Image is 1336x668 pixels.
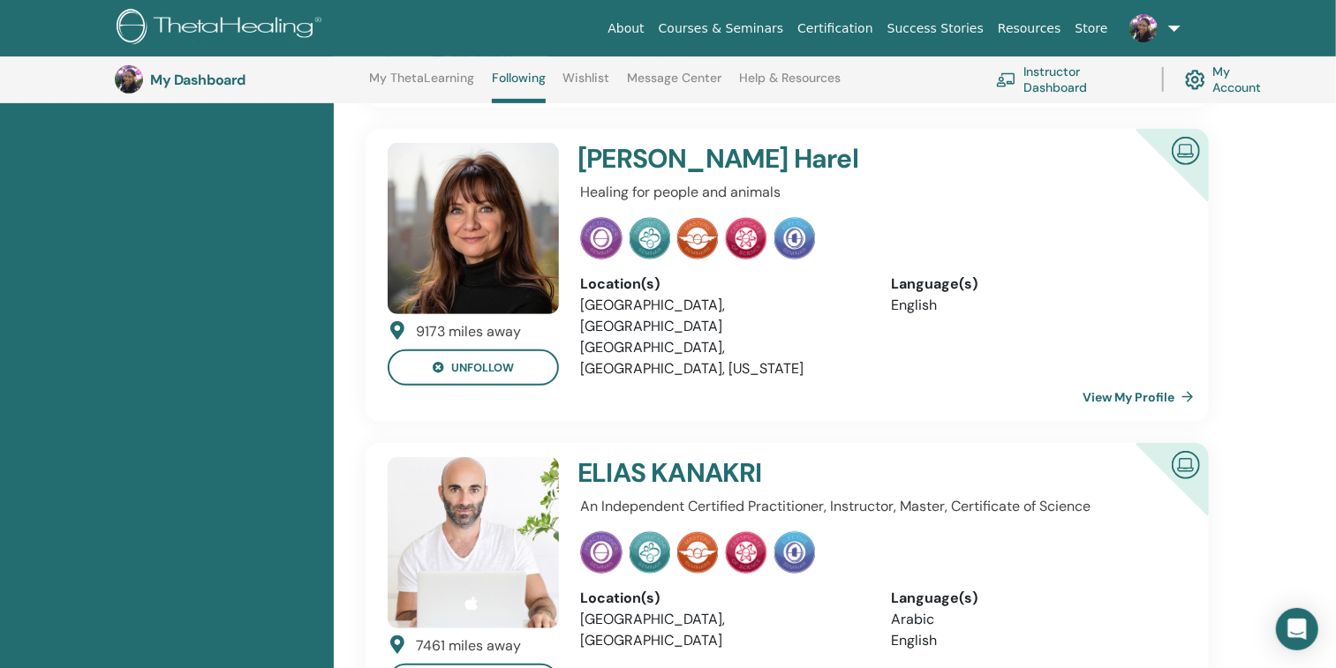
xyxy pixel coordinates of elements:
[577,457,1075,489] h4: ELIAS KANAKRI
[1129,14,1158,42] img: default.jpg
[580,337,864,379] li: [GEOGRAPHIC_DATA], [GEOGRAPHIC_DATA], [US_STATE]
[492,71,546,103] a: Following
[580,609,864,651] li: [GEOGRAPHIC_DATA], [GEOGRAPHIC_DATA]
[416,321,521,342] div: 9173 miles away
[892,609,1176,630] li: Arabic
[880,12,991,45] a: Success Stories
[1185,60,1279,99] a: My Account
[115,65,143,94] img: default.jpg
[1107,129,1209,230] div: Certified Online Instructor
[369,71,474,99] a: My ThetaLearning
[416,635,521,657] div: 7461 miles away
[577,143,1075,175] h4: [PERSON_NAME] Harel
[563,71,610,99] a: Wishlist
[892,588,1176,609] div: Language(s)
[1107,443,1209,544] div: Certified Online Instructor
[892,295,1176,316] li: English
[580,182,1176,203] p: Healing for people and animals
[991,12,1068,45] a: Resources
[892,630,1176,651] li: English
[1083,379,1201,415] a: View My Profile
[580,295,864,337] li: [GEOGRAPHIC_DATA], [GEOGRAPHIC_DATA]
[996,60,1141,99] a: Instructor Dashboard
[150,71,327,88] h3: My Dashboard
[892,274,1176,295] div: Language(s)
[996,72,1016,87] img: chalkboard-teacher.svg
[1068,12,1115,45] a: Store
[1165,130,1207,169] img: Certified Online Instructor
[580,588,864,609] div: Location(s)
[117,9,328,49] img: logo.png
[388,457,559,628] img: default.jpg
[600,12,651,45] a: About
[627,71,721,99] a: Message Center
[1165,444,1207,484] img: Certified Online Instructor
[790,12,879,45] a: Certification
[580,274,864,295] div: Location(s)
[1185,65,1205,94] img: cog.svg
[580,496,1176,517] p: An Independent Certified Practitioner, Instructor, Master, Certificate of Science
[1276,608,1318,650] div: Open Intercom Messenger
[388,349,559,386] button: unfollow
[739,71,841,99] a: Help & Resources
[652,12,791,45] a: Courses & Seminars
[388,143,559,314] img: default.jpg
